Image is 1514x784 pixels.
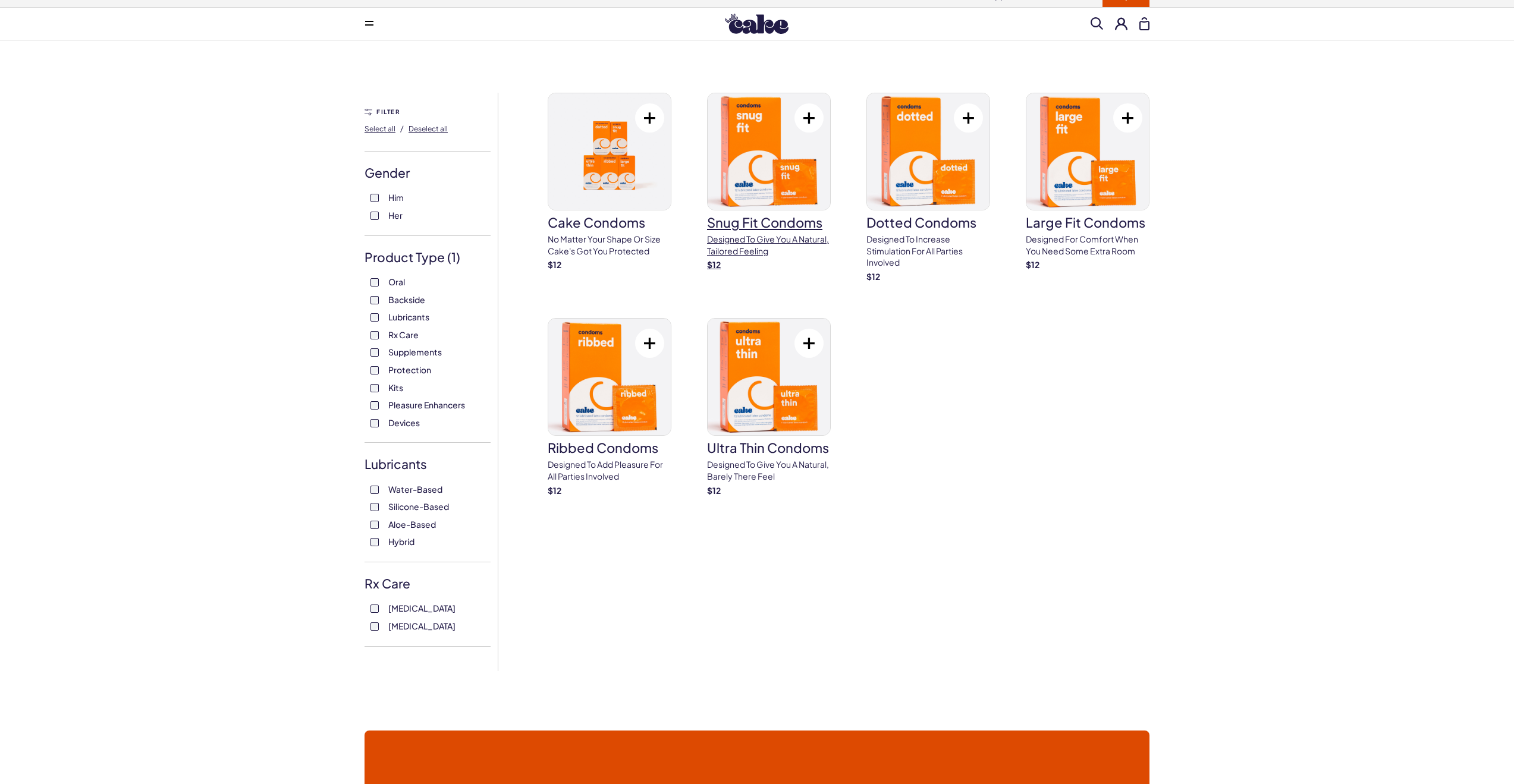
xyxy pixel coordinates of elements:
h3: Large Fit Condoms [1026,216,1149,229]
span: Pleasure Enhancers [388,397,465,413]
input: [MEDICAL_DATA] [370,604,379,613]
img: Dotted Condoms [867,93,990,210]
span: Devices [388,415,420,430]
img: Cake Condoms [548,93,671,210]
a: Ultra Thin CondomsUltra Thin CondomsDesigned to give you a natural, barely there feel$12 [707,318,831,496]
span: Water-Based [388,481,442,497]
button: Select all [365,119,395,138]
span: Kits [388,380,403,395]
input: [MEDICAL_DATA] [370,622,379,631]
h3: Snug Fit Condoms [707,216,831,229]
span: Select all [365,124,395,133]
span: Supplements [388,344,442,360]
p: Designed to increase stimulation for all parties involved [866,234,990,269]
button: Deselect all [409,119,448,138]
span: Protection [388,362,431,377]
input: Him [370,194,379,202]
input: Oral [370,278,379,286]
input: Silicone-Based [370,503,379,511]
strong: $ 12 [707,259,721,270]
input: Supplements [370,348,379,357]
a: Cake CondomsCake CondomsNo matter your shape or size Cake's got you protected$12 [548,93,671,271]
span: Her [388,207,403,223]
p: No matter your shape or size Cake's got you protected [548,234,671,257]
input: Protection [370,366,379,374]
input: Her [370,212,379,220]
input: Kits [370,384,379,392]
h3: Ultra Thin Condoms [707,441,831,454]
span: Lubricants [388,309,429,325]
span: Silicone-Based [388,499,449,514]
p: Designed to add pleasure for all parties involved [548,459,671,482]
span: Deselect all [409,124,448,133]
h3: Ribbed Condoms [548,441,671,454]
p: Designed for comfort when you need some extra room [1026,234,1149,257]
strong: $ 12 [866,271,880,282]
span: [MEDICAL_DATA] [388,600,456,616]
span: Oral [388,274,405,289]
span: Rx Care [388,327,419,342]
strong: $ 12 [1026,259,1039,270]
p: Designed to give you a natural, barely there feel [707,459,831,482]
span: Backside [388,292,425,307]
p: Designed to give you a natural, tailored feeling [707,234,831,257]
span: / [400,123,404,134]
input: Aloe-Based [370,521,379,529]
input: Rx Care [370,331,379,339]
span: [MEDICAL_DATA] [388,618,456,634]
a: Dotted CondomsDotted CondomsDesigned to increase stimulation for all parties involved$12 [866,93,990,282]
a: Snug Fit CondomsSnug Fit CondomsDesigned to give you a natural, tailored feeling$12 [707,93,831,271]
img: Ribbed Condoms [548,319,671,435]
a: Ribbed CondomsRibbed CondomsDesigned to add pleasure for all parties involved$12 [548,318,671,496]
span: Him [388,190,404,205]
input: Backside [370,296,379,304]
img: Large Fit Condoms [1026,93,1149,210]
span: Hybrid [388,534,414,549]
strong: $ 12 [707,485,721,496]
h3: Cake Condoms [548,216,671,229]
strong: $ 12 [548,485,561,496]
img: Hello Cake [725,14,789,34]
img: Ultra Thin Condoms [708,319,830,435]
strong: $ 12 [548,259,561,270]
span: Aloe-Based [388,517,436,532]
a: Large Fit CondomsLarge Fit CondomsDesigned for comfort when you need some extra room$12 [1026,93,1149,271]
input: Hybrid [370,538,379,546]
input: Devices [370,419,379,427]
h3: Dotted Condoms [866,216,990,229]
img: Snug Fit Condoms [708,93,830,210]
input: Lubricants [370,313,379,322]
input: Pleasure Enhancers [370,401,379,410]
input: Water-Based [370,486,379,494]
